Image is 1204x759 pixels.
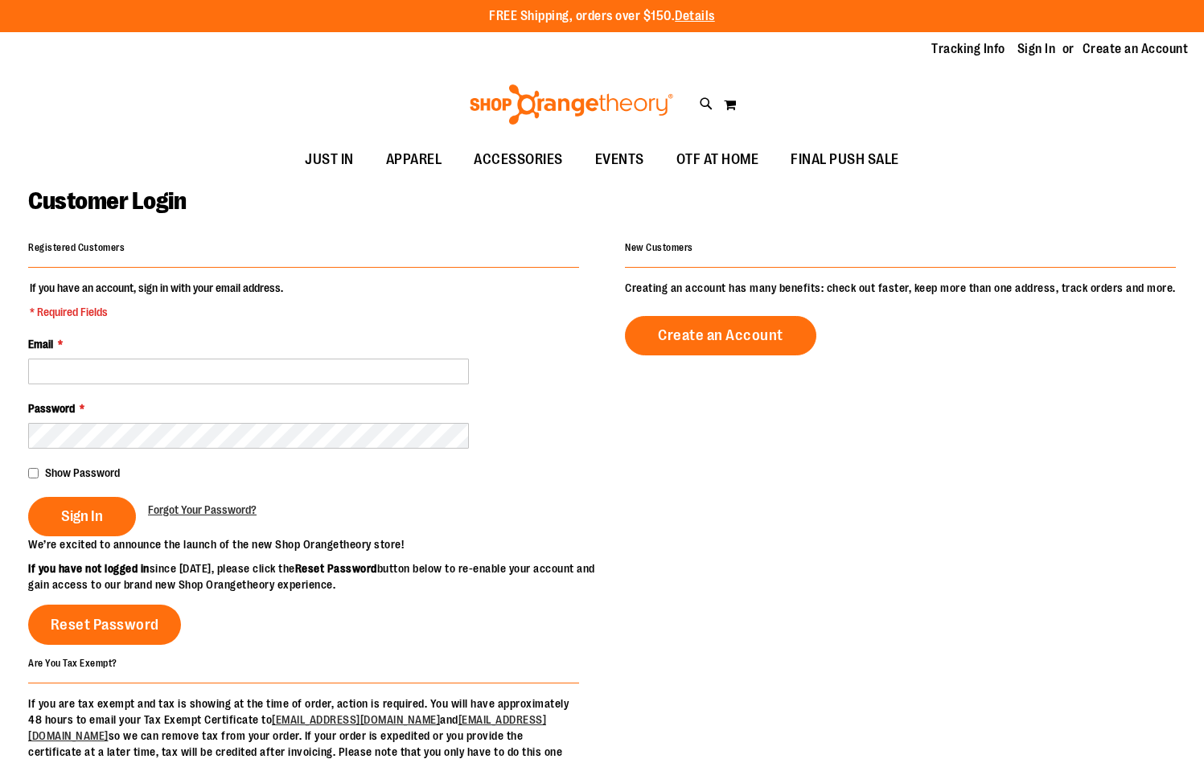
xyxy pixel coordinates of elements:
[579,142,660,178] a: EVENTS
[28,605,181,645] a: Reset Password
[595,142,644,178] span: EVENTS
[28,497,136,536] button: Sign In
[45,466,120,479] span: Show Password
[28,402,75,415] span: Password
[28,562,150,575] strong: If you have not logged in
[272,713,440,726] a: [EMAIL_ADDRESS][DOMAIN_NAME]
[289,142,370,178] a: JUST IN
[625,316,816,355] a: Create an Account
[625,280,1176,296] p: Creating an account has many benefits: check out faster, keep more than one address, track orders...
[658,326,783,344] span: Create an Account
[386,142,442,178] span: APPAREL
[148,502,257,518] a: Forgot Your Password?
[467,84,676,125] img: Shop Orangetheory
[51,616,159,634] span: Reset Password
[61,507,103,525] span: Sign In
[28,560,602,593] p: since [DATE], please click the button below to re-enable your account and gain access to our bran...
[625,242,693,253] strong: New Customers
[28,187,186,215] span: Customer Login
[370,142,458,178] a: APPAREL
[474,142,563,178] span: ACCESSORIES
[675,9,715,23] a: Details
[791,142,899,178] span: FINAL PUSH SALE
[660,142,775,178] a: OTF AT HOME
[148,503,257,516] span: Forgot Your Password?
[28,242,125,253] strong: Registered Customers
[28,536,602,552] p: We’re excited to announce the launch of the new Shop Orangetheory store!
[305,142,354,178] span: JUST IN
[28,280,285,320] legend: If you have an account, sign in with your email address.
[30,304,283,320] span: * Required Fields
[931,40,1005,58] a: Tracking Info
[489,7,715,26] p: FREE Shipping, orders over $150.
[458,142,579,178] a: ACCESSORIES
[676,142,759,178] span: OTF AT HOME
[1083,40,1189,58] a: Create an Account
[28,338,53,351] span: Email
[1017,40,1056,58] a: Sign In
[775,142,915,178] a: FINAL PUSH SALE
[28,657,117,668] strong: Are You Tax Exempt?
[295,562,377,575] strong: Reset Password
